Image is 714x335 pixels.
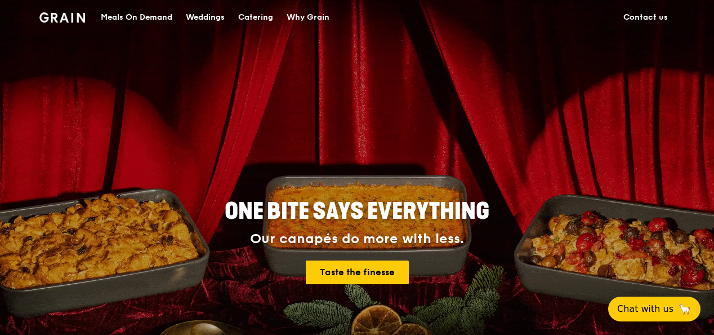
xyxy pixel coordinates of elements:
span: Chat with us [617,302,673,316]
div: Meals On Demand [101,1,172,34]
div: Weddings [186,1,225,34]
div: Why Grain [287,1,329,34]
div: Our canapés do more with less. [154,231,560,247]
a: Contact us [617,1,675,34]
a: Taste the finesse [306,261,409,284]
span: 🦙 [678,302,691,316]
a: Why Grain [280,1,336,34]
span: ONE BITE SAYS EVERYTHING [225,198,489,225]
a: Catering [231,1,280,34]
div: Catering [238,1,273,34]
img: Grain [39,12,85,23]
a: Weddings [179,1,231,34]
button: Chat with us🦙 [608,297,700,321]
